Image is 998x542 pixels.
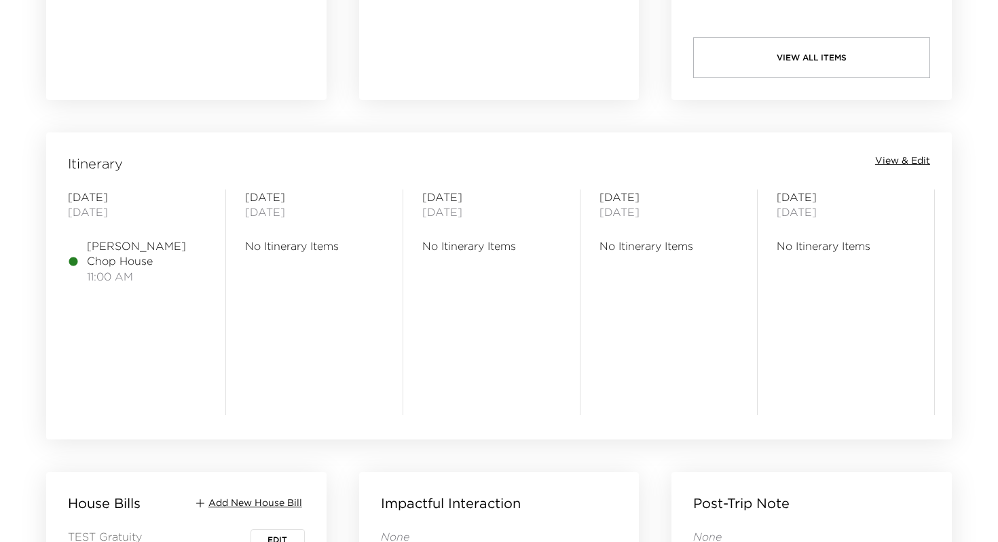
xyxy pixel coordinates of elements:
span: [DATE] [68,189,206,204]
span: Add New House Bill [208,496,302,510]
span: [PERSON_NAME] Chop House [87,238,206,269]
button: View & Edit [875,154,930,168]
span: [DATE] [599,204,738,219]
span: [DATE] [777,189,915,204]
span: [DATE] [599,189,738,204]
span: [DATE] [777,204,915,219]
button: view all items [693,37,930,78]
span: No Itinerary Items [422,238,561,253]
span: [DATE] [245,204,384,219]
span: [DATE] [422,204,561,219]
span: [DATE] [422,189,561,204]
span: No Itinerary Items [245,238,384,253]
span: [DATE] [68,204,206,219]
button: Add New House Bill [192,494,305,513]
span: Itinerary [68,154,123,173]
p: Impactful Interaction [381,494,521,513]
span: 11:00 AM [87,269,206,284]
p: House Bills [68,494,141,513]
span: No Itinerary Items [777,238,915,253]
span: No Itinerary Items [599,238,738,253]
span: [DATE] [245,189,384,204]
p: Post-Trip Note [693,494,790,513]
